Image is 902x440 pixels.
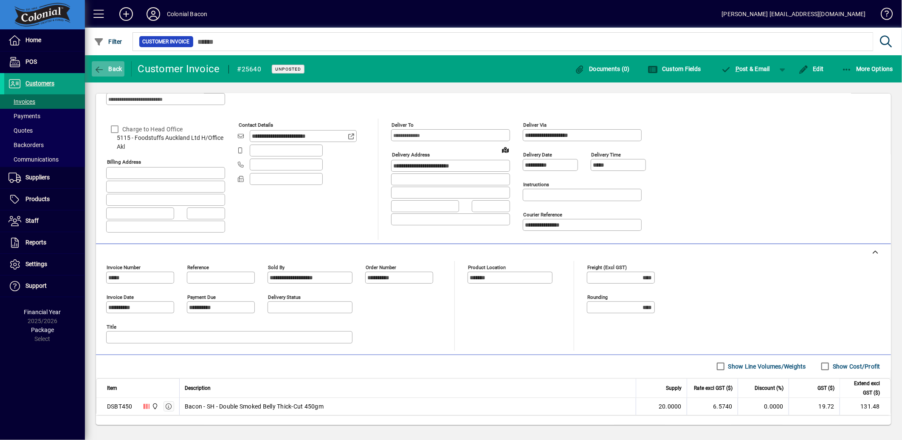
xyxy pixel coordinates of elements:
[468,264,506,270] mat-label: Product location
[4,167,85,188] a: Suppliers
[8,98,35,105] span: Invoices
[4,232,85,253] a: Reports
[138,62,220,76] div: Customer Invoice
[666,383,682,393] span: Supply
[694,383,733,393] span: Rate excl GST ($)
[4,152,85,167] a: Communications
[840,61,896,77] button: More Options
[575,65,630,72] span: Documents (0)
[8,156,59,163] span: Communications
[817,383,834,393] span: GST ($)
[185,402,324,411] span: Bacon - SH - Double Smoked Belly Thick-Cut 450gm
[268,294,301,300] mat-label: Delivery status
[591,152,621,158] mat-label: Delivery time
[523,182,549,187] mat-label: Instructions
[8,142,44,148] span: Backorders
[107,324,116,329] mat-label: Title
[4,123,85,138] a: Quotes
[92,61,124,77] button: Back
[4,51,85,73] a: POS
[392,122,414,128] mat-label: Deliver To
[523,212,562,218] mat-label: Courier Reference
[659,402,682,411] span: 20.0000
[831,362,880,371] label: Show Cost/Profit
[107,402,132,411] div: DSBT450
[268,264,285,270] mat-label: Sold by
[721,65,770,72] span: ost & Email
[4,30,85,51] a: Home
[738,398,789,415] td: 0.0000
[106,133,225,151] span: 5115 - Foodstuffs Auckland Ltd H/Office Akl
[645,61,703,77] button: Custom Fields
[25,239,46,246] span: Reports
[8,113,40,119] span: Payments
[143,37,190,46] span: Customer Invoice
[167,7,207,21] div: Colonial Bacon
[722,7,866,21] div: [PERSON_NAME] [EMAIL_ADDRESS][DOMAIN_NAME]
[789,398,840,415] td: 19.72
[798,65,824,72] span: Edit
[31,326,54,333] span: Package
[648,65,701,72] span: Custom Fields
[692,402,733,411] div: 6.5740
[845,379,880,397] span: Extend excl GST ($)
[25,261,47,267] span: Settings
[107,294,134,300] mat-label: Invoice date
[25,80,54,87] span: Customers
[4,210,85,232] a: Staff
[85,61,132,77] app-page-header-button: Back
[107,264,141,270] mat-label: Invoice number
[185,383,211,393] span: Description
[25,37,41,43] span: Home
[842,65,894,72] span: More Options
[874,2,891,29] a: Knowledge Base
[840,398,891,415] td: 131.48
[25,282,47,289] span: Support
[499,143,512,156] a: View on map
[523,122,547,128] mat-label: Deliver via
[92,34,124,49] button: Filter
[94,38,122,45] span: Filter
[25,174,50,181] span: Suppliers
[366,264,396,270] mat-label: Order number
[94,65,122,72] span: Back
[107,383,117,393] span: Item
[717,61,775,77] button: Post & Email
[237,62,262,76] div: #25640
[587,294,608,300] mat-label: Rounding
[4,94,85,109] a: Invoices
[25,196,50,202] span: Products
[587,264,627,270] mat-label: Freight (excl GST)
[736,65,739,72] span: P
[25,217,39,224] span: Staff
[140,6,167,22] button: Profile
[8,127,33,134] span: Quotes
[4,275,85,297] a: Support
[755,383,784,393] span: Discount (%)
[4,109,85,123] a: Payments
[187,294,216,300] mat-label: Payment due
[149,402,159,411] span: Provida
[25,58,37,65] span: POS
[727,362,806,371] label: Show Line Volumes/Weights
[24,309,61,315] span: Financial Year
[113,6,140,22] button: Add
[187,264,209,270] mat-label: Reference
[4,189,85,210] a: Products
[275,66,301,72] span: Unposted
[4,254,85,275] a: Settings
[572,61,632,77] button: Documents (0)
[4,138,85,152] a: Backorders
[523,152,552,158] mat-label: Delivery date
[796,61,826,77] button: Edit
